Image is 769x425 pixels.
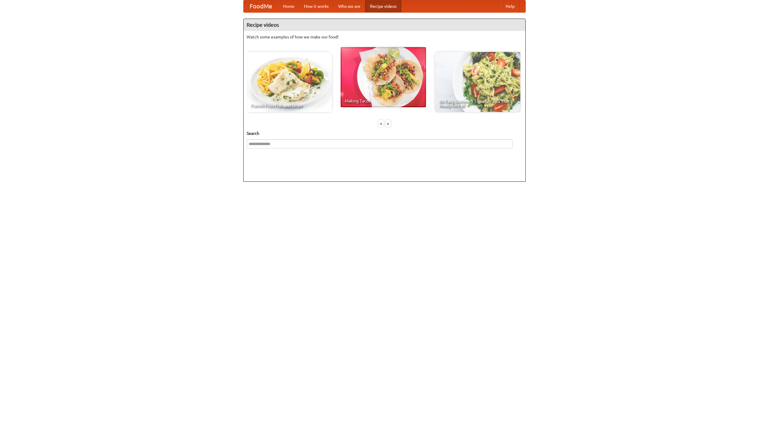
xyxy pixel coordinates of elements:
[247,52,332,112] a: French Fries Fish and Chips
[378,120,384,127] div: «
[299,0,333,12] a: How it works
[251,104,328,108] span: French Fries Fish and Chips
[345,99,422,103] span: Making Tacos
[247,34,522,40] p: Watch some examples of how we make our food!
[244,19,525,31] h4: Recipe videos
[385,120,391,127] div: »
[435,52,520,112] a: An Easy, Summery Tomato Pasta That's Ready for Fall
[244,0,278,12] a: FoodMe
[278,0,299,12] a: Home
[439,99,516,108] span: An Easy, Summery Tomato Pasta That's Ready for Fall
[247,130,522,136] h5: Search
[341,47,426,107] a: Making Tacos
[501,0,519,12] a: Help
[365,0,401,12] a: Recipe videos
[333,0,365,12] a: Who we are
